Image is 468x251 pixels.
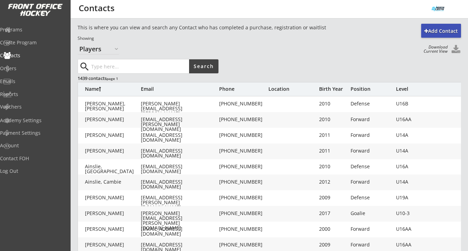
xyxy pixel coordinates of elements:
[396,242,438,247] div: U16AA
[219,195,268,200] div: [PHONE_NUMBER]
[141,195,218,210] div: [EMAIL_ADDRESS][PERSON_NAME][DOMAIN_NAME]
[219,164,268,169] div: [PHONE_NUMBER]
[421,28,461,35] div: Add Contact
[396,148,438,153] div: U14A
[85,227,141,231] div: [PERSON_NAME]
[319,164,347,169] div: 2010
[189,59,218,73] button: Search
[85,179,141,184] div: Ainslie, Cambie
[351,242,393,247] div: Forward
[396,101,438,106] div: U16B
[79,61,90,72] button: search
[351,227,393,231] div: Forward
[219,148,268,153] div: [PHONE_NUMBER]
[85,87,141,91] div: Name
[319,117,347,122] div: 2010
[141,211,218,230] div: [PERSON_NAME][EMAIL_ADDRESS][PERSON_NAME][DOMAIN_NAME]
[319,179,347,184] div: 2012
[85,242,141,247] div: [PERSON_NAME]
[219,227,268,231] div: [PHONE_NUMBER]
[219,87,268,91] div: Phone
[396,179,438,184] div: U14A
[141,117,218,132] div: [EMAIL_ADDRESS][PERSON_NAME][DOMAIN_NAME]
[319,148,347,153] div: 2011
[85,117,141,122] div: [PERSON_NAME]
[351,87,393,91] div: Position
[78,24,372,31] div: This is where you can view and search any Contact who has completed a purchase, registration or w...
[396,133,438,138] div: U14A
[141,148,218,158] div: [EMAIL_ADDRESS][DOMAIN_NAME]
[319,211,347,216] div: 2017
[351,133,393,138] div: Forward
[351,179,393,184] div: Forward
[420,45,448,53] div: Download Current View
[141,87,218,91] div: Email
[396,164,438,169] div: U16A
[85,101,141,111] div: [PERSON_NAME], [PERSON_NAME]
[268,87,317,91] div: Location
[351,148,393,153] div: Forward
[396,195,438,200] div: U19A
[78,75,218,81] div: 1439 contacts
[219,179,268,184] div: [PHONE_NUMBER]
[85,148,141,153] div: [PERSON_NAME]
[85,211,141,216] div: [PERSON_NAME]
[319,87,347,91] div: Birth Year
[351,195,393,200] div: Defense
[319,101,347,106] div: 2010
[78,36,372,42] div: Showing
[396,211,438,216] div: U10-3
[141,133,218,142] div: [EMAIL_ADDRESS][DOMAIN_NAME]
[141,179,218,189] div: [EMAIL_ADDRESS][DOMAIN_NAME]
[396,87,438,91] div: Level
[319,242,347,247] div: 2009
[319,195,347,200] div: 2009
[396,117,438,122] div: U16AA
[219,242,268,247] div: [PHONE_NUMBER]
[85,164,141,174] div: Ainslie, [GEOGRAPHIC_DATA]
[351,164,393,169] div: Defense
[141,227,218,236] div: [EMAIL_ADDRESS][DOMAIN_NAME]
[319,227,347,231] div: 2000
[451,45,461,54] button: Click to download all Contacts. Your browser settings may try to block it, check your security se...
[85,133,141,138] div: [PERSON_NAME]
[351,211,393,216] div: Goalie
[107,76,118,81] font: page 1
[219,211,268,216] div: [PHONE_NUMBER]
[396,227,438,231] div: U16AA
[351,101,393,106] div: Defense
[319,133,347,138] div: 2011
[85,195,141,200] div: [PERSON_NAME]
[219,117,268,122] div: [PHONE_NUMBER]
[219,101,268,106] div: [PHONE_NUMBER]
[141,164,218,174] div: [EMAIL_ADDRESS][DOMAIN_NAME]
[90,59,189,73] input: Type here...
[351,117,393,122] div: Forward
[219,133,268,138] div: [PHONE_NUMBER]
[141,101,218,121] div: [PERSON_NAME][EMAIL_ADDRESS][PERSON_NAME][DOMAIN_NAME]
